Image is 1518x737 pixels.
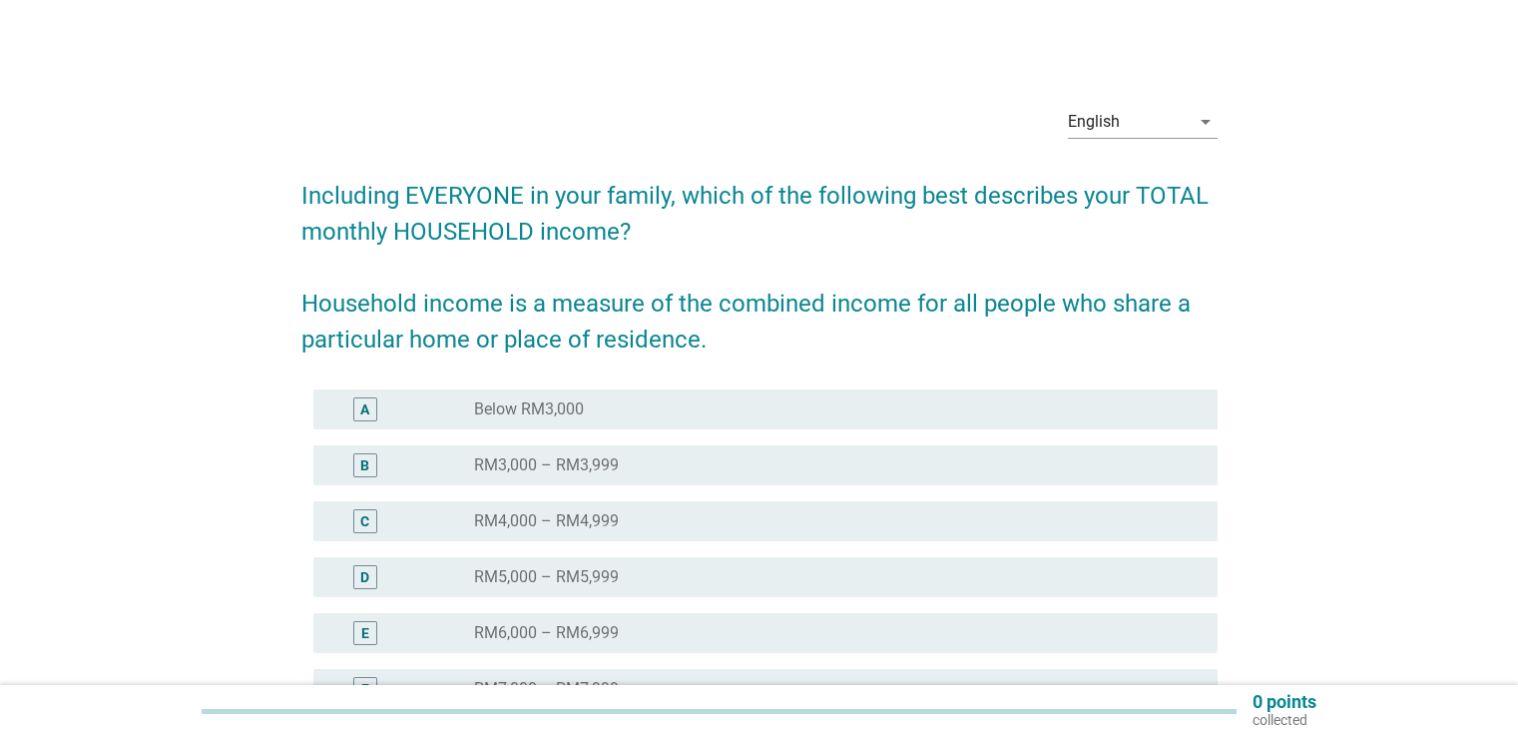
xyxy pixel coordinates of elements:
[1253,711,1316,729] p: collected
[474,567,619,587] label: RM5,000 – RM5,999
[360,455,369,476] div: B
[360,399,369,420] div: A
[301,158,1218,358] h2: Including EVERYONE in your family, which of the following best describes your TOTAL monthly HOUSE...
[1253,693,1316,711] p: 0 points
[1194,110,1218,134] i: arrow_drop_down
[474,511,619,531] label: RM4,000 – RM4,999
[360,567,369,588] div: D
[1068,113,1120,131] div: English
[360,511,369,532] div: C
[474,679,619,699] label: RM7,000 – RM7,999
[474,399,584,419] label: Below RM3,000
[474,455,619,475] label: RM3,000 – RM3,999
[361,623,369,644] div: E
[474,623,619,643] label: RM6,000 – RM6,999
[361,679,369,700] div: F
